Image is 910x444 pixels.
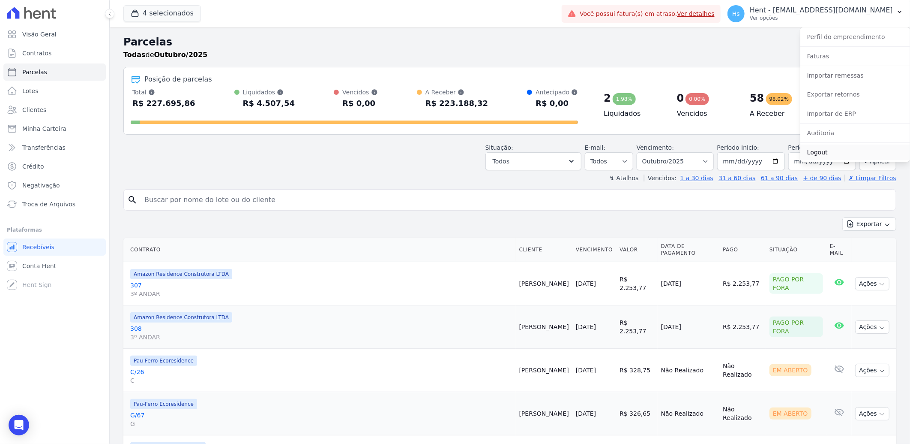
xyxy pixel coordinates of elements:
a: Troca de Arquivos [3,196,106,213]
a: Faturas [800,48,910,64]
button: Ações [855,364,889,377]
div: 1,98% [613,93,636,105]
div: Em Aberto [769,364,811,376]
a: Perfil do empreendimento [800,29,910,45]
p: Ver opções [750,15,893,21]
strong: Outubro/2025 [154,51,208,59]
div: A Receber [425,88,488,97]
span: Crédito [22,162,44,171]
div: Vencidos [342,88,377,97]
a: [DATE] [576,323,596,330]
th: Cliente [516,238,572,262]
td: Não Realizado [658,392,719,435]
a: Visão Geral [3,26,106,43]
a: Importar de ERP [800,106,910,121]
td: [PERSON_NAME] [516,349,572,392]
a: Contratos [3,45,106,62]
th: Data de Pagamento [658,238,719,262]
label: Situação: [485,144,513,151]
td: R$ 326,65 [616,392,658,435]
a: [DATE] [576,367,596,374]
span: 3º ANDAR [130,290,512,298]
span: Negativação [22,181,60,190]
td: [PERSON_NAME] [516,262,572,305]
div: 98,02% [766,93,793,105]
i: search [127,195,138,205]
td: Não Realizado [658,349,719,392]
a: 61 a 90 dias [761,175,798,181]
button: Hs Hent - [EMAIL_ADDRESS][DOMAIN_NAME] Ver opções [721,2,910,26]
div: R$ 223.188,32 [425,97,488,110]
a: 3083º ANDAR [130,324,512,341]
button: Ações [855,320,889,334]
div: Liquidados [243,88,295,97]
td: Não Realizado [719,392,766,435]
p: Hent - [EMAIL_ADDRESS][DOMAIN_NAME] [750,6,893,15]
div: Pago por fora [769,317,823,337]
span: Lotes [22,87,39,95]
td: [DATE] [658,262,719,305]
label: Vencimento: [637,144,674,151]
a: Recebíveis [3,239,106,256]
a: Minha Carteira [3,120,106,137]
label: Vencidos: [644,175,677,181]
div: R$ 227.695,86 [132,97,195,110]
a: Conta Hent [3,257,106,275]
span: Amazon Residence Construtora LTDA [130,312,232,323]
span: Parcelas [22,68,47,76]
span: Hs [732,11,740,17]
span: Clientes [22,106,46,114]
th: Vencimento [572,238,616,262]
button: Ações [855,277,889,290]
th: Valor [616,238,658,262]
h4: A Receber [750,109,809,119]
label: ↯ Atalhos [609,175,638,181]
th: E-mail [826,238,852,262]
a: Clientes [3,101,106,118]
a: Transferências [3,139,106,156]
td: R$ 328,75 [616,349,658,392]
span: Pau-Ferro Ecoresidence [130,356,197,366]
span: 3º ANDAR [130,333,512,341]
span: Pau-Ferro Ecoresidence [130,399,197,409]
input: Buscar por nome do lote ou do cliente [139,191,892,208]
h4: Vencidos [677,109,736,119]
h2: Parcelas [123,34,896,50]
div: Pago por fora [769,273,823,294]
span: Você possui fatura(s) em atraso. [580,9,715,18]
a: Importar remessas [800,68,910,83]
a: [DATE] [576,280,596,287]
a: Crédito [3,158,106,175]
div: Antecipado [536,88,578,97]
label: Período Fim: [788,143,856,152]
td: R$ 2.253,77 [616,305,658,349]
div: R$ 0,00 [342,97,377,110]
label: E-mail: [585,144,606,151]
span: C [130,376,512,385]
a: G/67G [130,411,512,428]
span: Transferências [22,143,66,152]
td: R$ 2.253,77 [719,305,766,349]
a: Auditoria [800,125,910,141]
td: [PERSON_NAME] [516,305,572,349]
a: 3073º ANDAR [130,281,512,298]
span: Recebíveis [22,243,54,251]
th: Situação [766,238,826,262]
a: C/26C [130,368,512,385]
div: Total [132,88,195,97]
a: Lotes [3,82,106,100]
td: [DATE] [658,305,719,349]
span: Todos [493,156,509,166]
td: R$ 2.253,77 [616,262,658,305]
span: Troca de Arquivos [22,200,75,208]
a: [DATE] [576,410,596,417]
span: Visão Geral [22,30,57,39]
div: 58 [750,91,764,105]
div: 0 [677,91,684,105]
a: Negativação [3,177,106,194]
a: Ver detalhes [677,10,715,17]
label: Período Inicío: [717,144,759,151]
div: 2 [604,91,611,105]
div: 0,00% [685,93,709,105]
span: Conta Hent [22,262,56,270]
